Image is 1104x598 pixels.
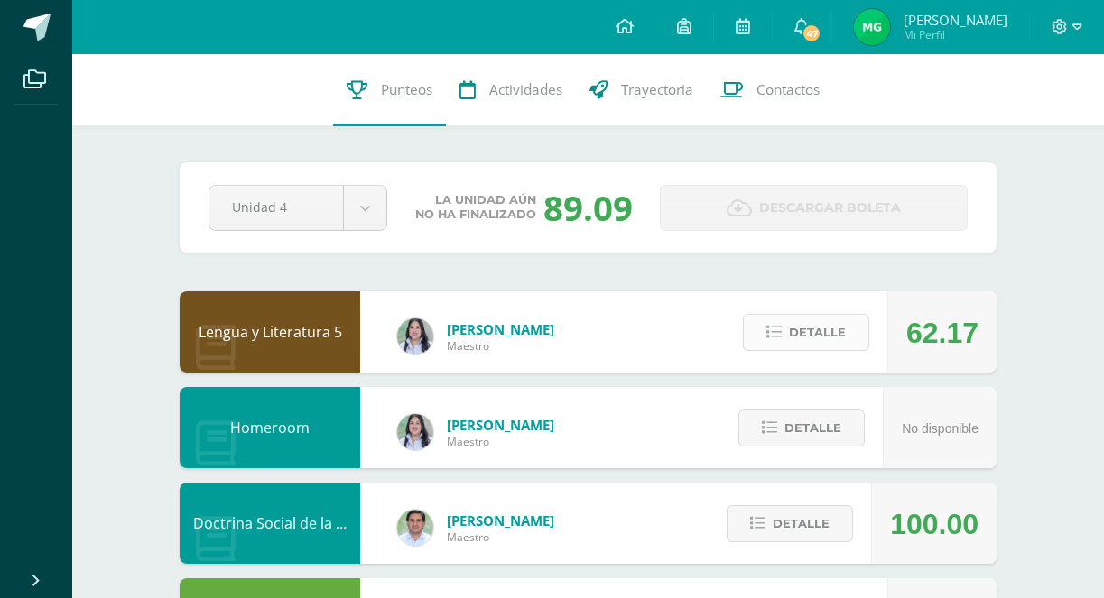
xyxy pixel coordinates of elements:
[180,387,360,468] div: Homeroom
[576,54,707,126] a: Trayectoria
[802,23,821,43] span: 47
[756,80,820,99] span: Contactos
[397,414,433,450] img: df6a3bad71d85cf97c4a6d1acf904499.png
[333,54,446,126] a: Punteos
[707,54,833,126] a: Contactos
[904,27,1007,42] span: Mi Perfil
[727,505,853,542] button: Detalle
[621,80,693,99] span: Trayectoria
[489,80,562,99] span: Actividades
[447,511,554,529] span: [PERSON_NAME]
[397,318,433,354] img: df6a3bad71d85cf97c4a6d1acf904499.png
[447,320,554,338] span: [PERSON_NAME]
[904,11,1007,29] span: [PERSON_NAME]
[447,434,554,449] span: Maestro
[784,411,841,445] span: Detalle
[743,314,869,351] button: Detalle
[397,510,433,546] img: f767cae2d037801592f2ba1a5db71a2a.png
[180,291,360,373] div: Lengua y Literatura 5
[446,54,576,126] a: Actividades
[543,184,633,231] div: 89.09
[854,9,890,45] img: 65a2dd4b14113509b05b34356bae3078.png
[759,186,901,230] span: Descargar boleta
[447,338,554,354] span: Maestro
[902,421,979,436] span: No disponible
[773,507,830,540] span: Detalle
[447,416,554,434] span: [PERSON_NAME]
[906,292,979,373] div: 62.17
[232,186,320,228] span: Unidad 4
[789,316,846,349] span: Detalle
[180,483,360,564] div: Doctrina Social de la Iglesia
[738,409,865,446] button: Detalle
[209,186,386,230] a: Unidad 4
[381,80,432,99] span: Punteos
[890,483,979,565] div: 100.00
[447,529,554,545] span: Maestro
[415,193,536,222] span: La unidad aún no ha finalizado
